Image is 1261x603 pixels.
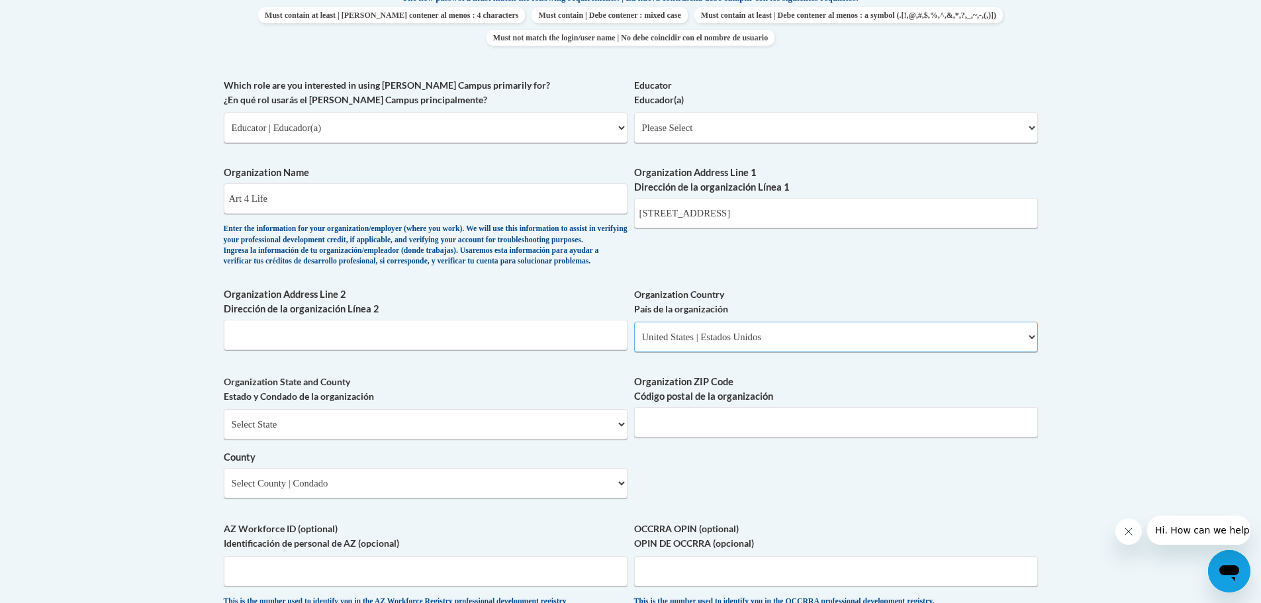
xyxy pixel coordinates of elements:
[1115,518,1142,545] iframe: Close message
[634,287,1038,316] label: Organization Country País de la organización
[634,165,1038,195] label: Organization Address Line 1 Dirección de la organización Línea 1
[694,7,1003,23] span: Must contain at least | Debe contener al menos : a symbol (.[!,@,#,$,%,^,&,*,?,_,~,-,(,)])
[634,522,1038,551] label: OCCRRA OPIN (optional) OPIN DE OCCRRA (opcional)
[8,9,107,20] span: Hi. How can we help?
[634,78,1038,107] label: Educator Educador(a)
[1208,550,1250,592] iframe: Button to launch messaging window
[224,450,628,465] label: County
[487,30,774,46] span: Must not match the login/user name | No debe coincidir con el nombre de usuario
[1147,516,1250,545] iframe: Message from company
[224,522,628,551] label: AZ Workforce ID (optional) Identificación de personal de AZ (opcional)
[224,78,628,107] label: Which role are you interested in using [PERSON_NAME] Campus primarily for? ¿En qué rol usarás el ...
[634,198,1038,228] input: Metadata input
[224,287,628,316] label: Organization Address Line 2 Dirección de la organización Línea 2
[634,375,1038,404] label: Organization ZIP Code Código postal de la organización
[224,224,628,267] div: Enter the information for your organization/employer (where you work). We will use this informati...
[634,407,1038,438] input: Metadata input
[224,320,628,350] input: Metadata input
[532,7,687,23] span: Must contain | Debe contener : mixed case
[224,183,628,214] input: Metadata input
[224,375,628,404] label: Organization State and County Estado y Condado de la organización
[258,7,525,23] span: Must contain at least | [PERSON_NAME] contener al menos : 4 characters
[224,165,628,180] label: Organization Name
